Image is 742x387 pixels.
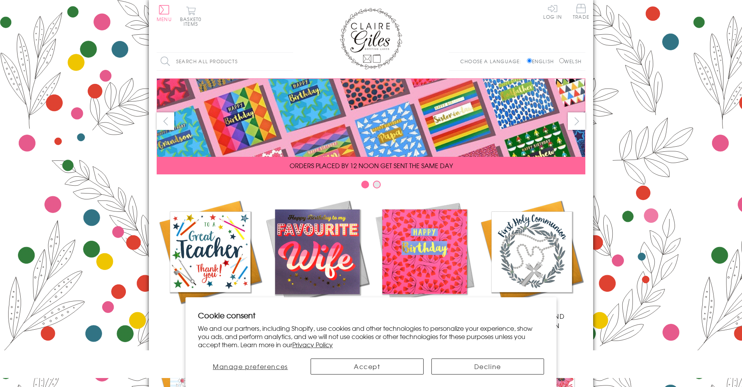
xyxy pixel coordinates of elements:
[213,362,288,371] span: Manage preferences
[373,181,381,188] button: Carousel Page 2
[527,58,558,65] label: English
[157,198,264,321] a: Academic
[361,181,369,188] button: Carousel Page 1 (Current Slide)
[184,16,201,27] span: 0 items
[573,4,589,19] span: Trade
[543,4,562,19] a: Log In
[568,112,585,130] button: next
[198,359,303,375] button: Manage preferences
[285,53,293,70] input: Search
[371,198,478,321] a: Birthdays
[559,58,581,65] label: Welsh
[198,324,544,348] p: We and our partners, including Shopify, use cookies and other technologies to personalize your ex...
[292,340,333,349] a: Privacy Policy
[559,58,564,63] input: Welsh
[157,180,585,192] div: Carousel Pagination
[264,198,371,321] a: New Releases
[527,58,532,63] input: English
[180,6,201,26] button: Basket0 items
[340,8,402,69] img: Claire Giles Greetings Cards
[157,16,172,23] span: Menu
[431,359,544,375] button: Decline
[198,310,544,321] h2: Cookie consent
[460,58,525,65] p: Choose a language:
[157,112,174,130] button: prev
[311,359,424,375] button: Accept
[573,4,589,21] a: Trade
[157,5,172,21] button: Menu
[157,53,293,70] input: Search all products
[478,198,585,330] a: Communion and Confirmation
[290,161,453,170] span: ORDERS PLACED BY 12 NOON GET SENT THE SAME DAY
